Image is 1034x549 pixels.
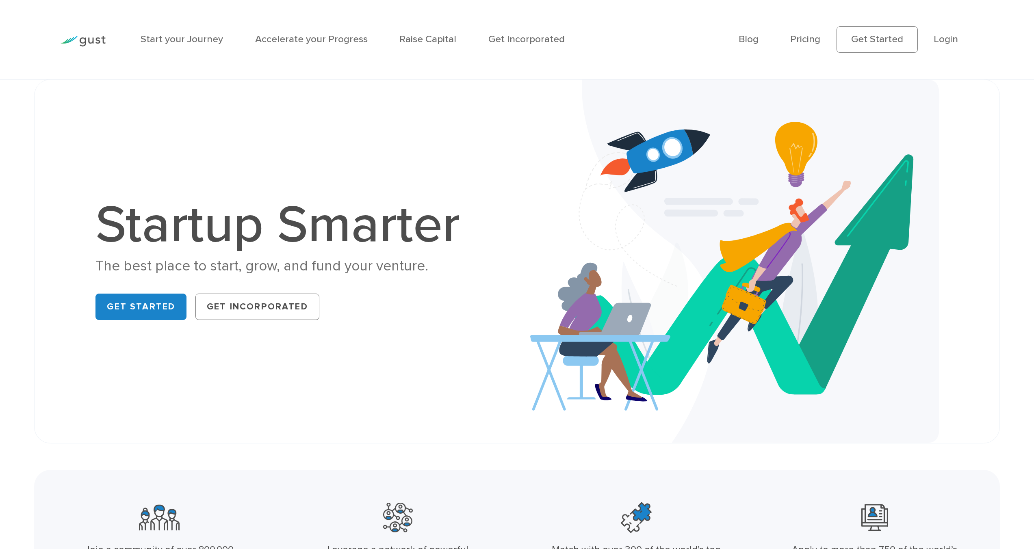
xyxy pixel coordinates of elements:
a: Get Incorporated [195,294,319,320]
a: Login [934,33,958,45]
img: Powerful Partners [383,497,413,538]
a: Pricing [790,33,820,45]
img: Gust Logo [60,36,106,47]
a: Start your Journey [141,33,223,45]
img: Startup Smarter Hero [530,80,939,443]
a: Get Started [95,294,186,320]
img: Top Accelerators [621,497,652,538]
a: Get Incorporated [488,33,565,45]
a: Get Started [837,26,918,52]
img: Leading Angel Investment [861,497,888,538]
a: Accelerate your Progress [255,33,368,45]
a: Blog [739,33,759,45]
img: Community Founders [139,497,180,538]
h1: Startup Smarter [95,199,475,251]
a: Raise Capital [399,33,456,45]
div: The best place to start, grow, and fund your venture. [95,257,475,276]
